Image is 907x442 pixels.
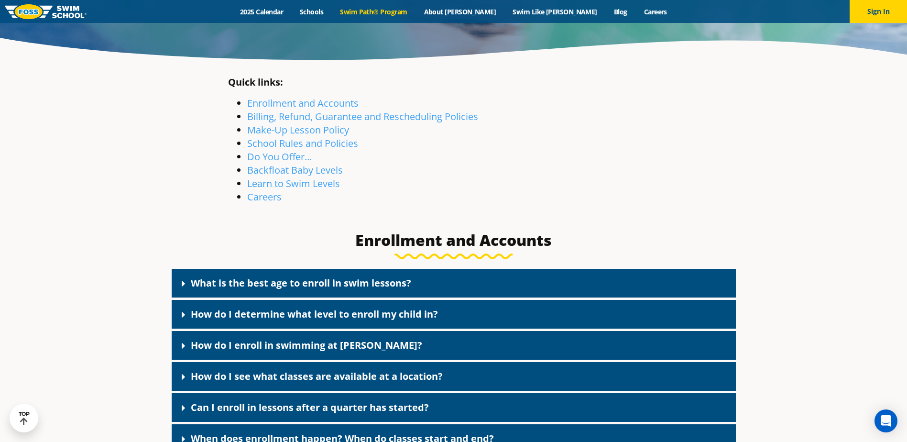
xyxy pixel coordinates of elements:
div: How do I see what classes are available at a location? [172,362,736,391]
a: Careers [635,7,675,16]
a: Can I enroll in lessons after a quarter has started? [191,401,429,414]
a: Learn to Swim Levels [247,177,340,190]
a: About [PERSON_NAME] [415,7,504,16]
a: Schools [292,7,332,16]
a: Careers [247,190,282,203]
a: Make-Up Lesson Policy [247,123,349,136]
div: How do I determine what level to enroll my child in? [172,300,736,329]
a: Swim Path® Program [332,7,415,16]
a: What is the best age to enroll in swim lessons? [191,276,411,289]
a: Swim Like [PERSON_NAME] [504,7,606,16]
div: TOP [19,411,30,426]
a: How do I see what classes are available at a location? [191,370,443,383]
a: 2025 Calendar [232,7,292,16]
a: Do You Offer… [247,150,312,163]
strong: Quick links: [228,76,283,88]
div: What is the best age to enroll in swim lessons? [172,269,736,298]
a: Billing, Refund, Guarantee and Rescheduling Policies [247,110,478,123]
div: Open Intercom Messenger [874,409,897,432]
a: Enrollment and Accounts [247,97,359,110]
a: School Rules and Policies [247,137,358,150]
div: How do I enroll in swimming at [PERSON_NAME]? [172,331,736,360]
img: FOSS Swim School Logo [5,4,87,19]
div: Can I enroll in lessons after a quarter has started? [172,393,736,422]
h3: Enrollment and Accounts [228,231,679,250]
a: How do I enroll in swimming at [PERSON_NAME]? [191,339,422,352]
a: Backfloat Baby Levels [247,164,343,177]
a: How do I determine what level to enroll my child in? [191,308,438,320]
a: Blog [605,7,635,16]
